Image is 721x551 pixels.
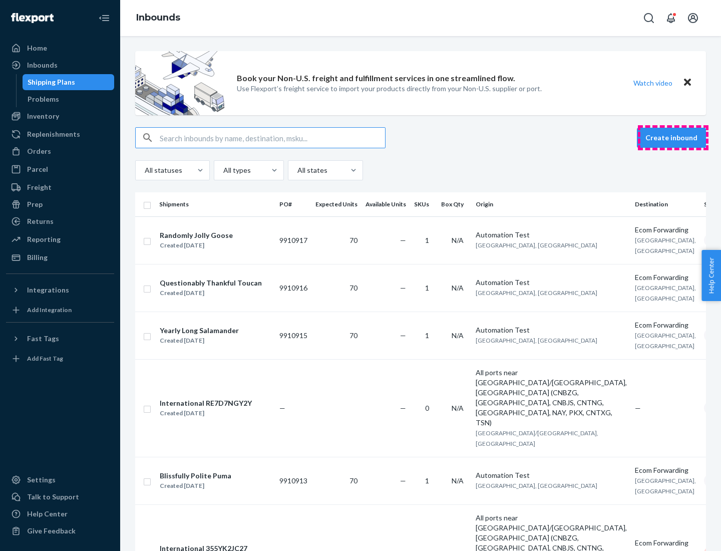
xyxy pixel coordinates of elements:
[635,332,696,350] span: [GEOGRAPHIC_DATA], [GEOGRAPHIC_DATA]
[311,192,362,216] th: Expected Units
[683,8,703,28] button: Open account menu
[144,165,145,175] input: All statuses
[27,43,47,53] div: Home
[635,404,641,412] span: —
[6,249,114,265] a: Billing
[425,404,429,412] span: 0
[476,368,627,428] div: All ports near [GEOGRAPHIC_DATA]/[GEOGRAPHIC_DATA], [GEOGRAPHIC_DATA] (CNBZG, [GEOGRAPHIC_DATA], ...
[279,404,285,412] span: —
[160,230,233,240] div: Randomly Jolly Goose
[661,8,681,28] button: Open notifications
[6,506,114,522] a: Help Center
[160,336,239,346] div: Created [DATE]
[6,231,114,247] a: Reporting
[136,12,180,23] a: Inbounds
[222,165,223,175] input: All types
[27,129,80,139] div: Replenishments
[362,192,410,216] th: Available Units
[160,278,262,288] div: Questionably Thankful Toucan
[275,457,311,504] td: 9910913
[635,236,696,254] span: [GEOGRAPHIC_DATA], [GEOGRAPHIC_DATA]
[27,526,76,536] div: Give Feedback
[476,429,598,447] span: [GEOGRAPHIC_DATA]/[GEOGRAPHIC_DATA], [GEOGRAPHIC_DATA]
[28,77,75,87] div: Shipping Plans
[27,492,79,502] div: Talk to Support
[400,404,406,412] span: —
[6,57,114,73] a: Inbounds
[6,108,114,124] a: Inventory
[476,241,597,249] span: [GEOGRAPHIC_DATA], [GEOGRAPHIC_DATA]
[681,76,694,90] button: Close
[6,489,114,505] a: Talk to Support
[635,320,696,330] div: Ecom Forwarding
[27,164,48,174] div: Parcel
[425,284,429,292] span: 1
[27,182,52,192] div: Freight
[160,288,262,298] div: Created [DATE]
[6,126,114,142] a: Replenishments
[160,398,252,408] div: International RE7D7NGY2Y
[437,192,472,216] th: Box Qty
[349,236,357,244] span: 70
[476,325,627,335] div: Automation Test
[410,192,437,216] th: SKUs
[275,264,311,312] td: 9910916
[160,128,385,148] input: Search inbounds by name, destination, msku...
[349,476,357,485] span: 70
[27,475,56,485] div: Settings
[452,284,464,292] span: N/A
[160,471,231,481] div: Blissfully Polite Puma
[27,509,68,519] div: Help Center
[237,73,515,84] p: Book your Non-U.S. freight and fulfillment services in one streamlined flow.
[635,225,696,235] div: Ecom Forwarding
[275,216,311,264] td: 9910917
[27,306,72,314] div: Add Integration
[27,354,63,363] div: Add Fast Tag
[701,250,721,301] span: Help Center
[452,476,464,485] span: N/A
[27,252,48,262] div: Billing
[155,192,275,216] th: Shipments
[627,76,679,90] button: Watch video
[6,331,114,347] button: Fast Tags
[472,192,631,216] th: Origin
[27,285,69,295] div: Integrations
[400,331,406,340] span: —
[631,192,700,216] th: Destination
[6,213,114,229] a: Returns
[6,179,114,195] a: Freight
[476,278,627,288] div: Automation Test
[128,4,188,33] ol: breadcrumbs
[27,146,51,156] div: Orders
[6,302,114,318] a: Add Integration
[6,196,114,212] a: Prep
[635,272,696,283] div: Ecom Forwarding
[400,236,406,244] span: —
[425,236,429,244] span: 1
[27,60,58,70] div: Inbounds
[476,230,627,240] div: Automation Test
[27,199,43,209] div: Prep
[28,94,59,104] div: Problems
[6,143,114,159] a: Orders
[6,351,114,367] a: Add Fast Tag
[635,538,696,548] div: Ecom Forwarding
[160,481,231,491] div: Created [DATE]
[400,284,406,292] span: —
[275,192,311,216] th: PO#
[476,289,597,297] span: [GEOGRAPHIC_DATA], [GEOGRAPHIC_DATA]
[296,165,297,175] input: All states
[639,8,659,28] button: Open Search Box
[23,91,115,107] a: Problems
[400,476,406,485] span: —
[6,523,114,539] button: Give Feedback
[349,331,357,340] span: 70
[160,408,252,418] div: Created [DATE]
[94,8,114,28] button: Close Navigation
[160,326,239,336] div: Yearly Long Salamander
[452,236,464,244] span: N/A
[27,216,54,226] div: Returns
[6,161,114,177] a: Parcel
[27,334,59,344] div: Fast Tags
[23,74,115,90] a: Shipping Plans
